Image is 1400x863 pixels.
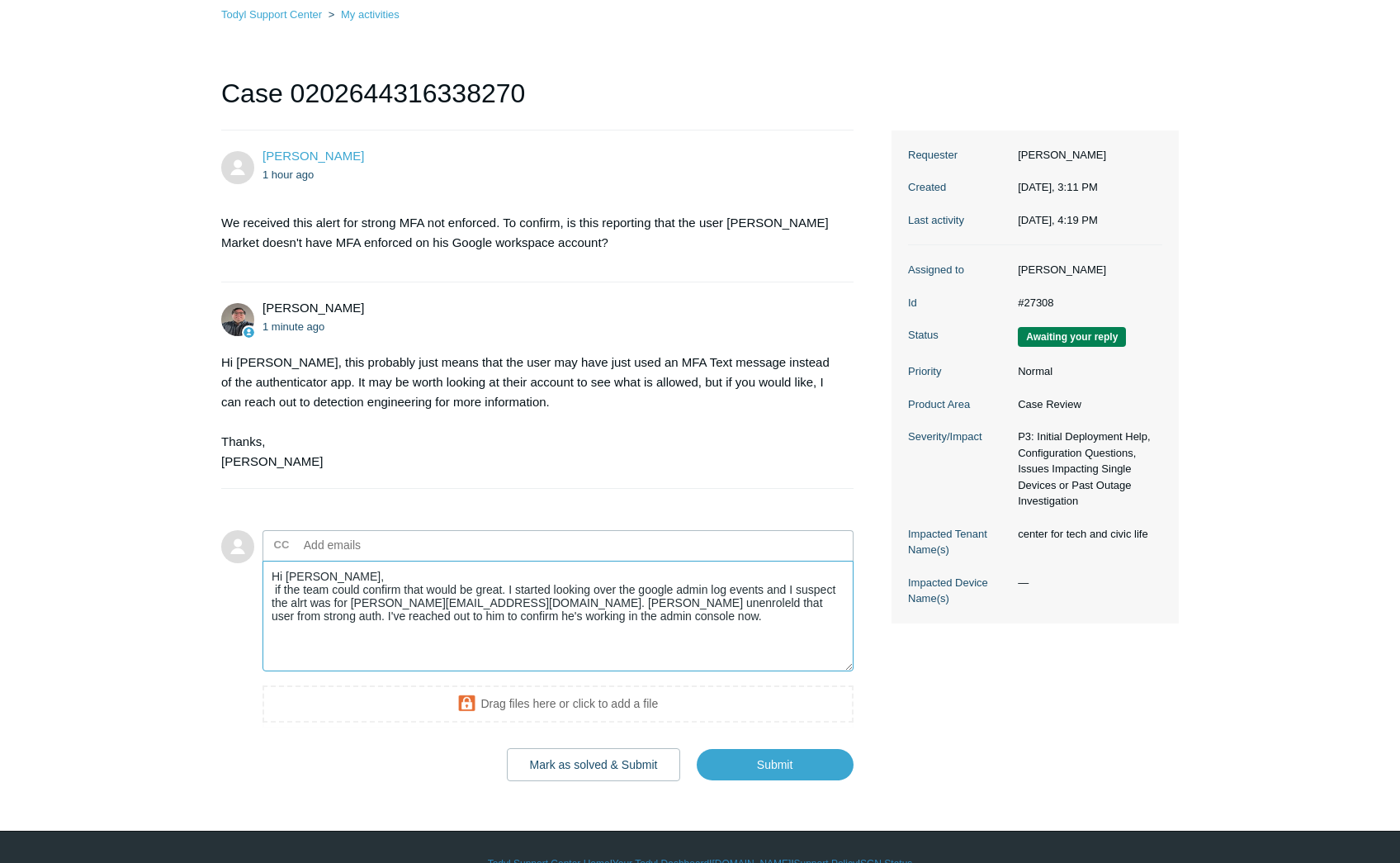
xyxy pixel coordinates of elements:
dd: P3: Initial Deployment Help, Configuration Questions, Issues Impacting Single Devices or Past Out... [1010,429,1162,510]
dt: Priority [908,363,1010,380]
button: Mark as solved & Submit [507,748,681,781]
dt: Created [908,179,1010,196]
label: CC [274,533,290,557]
dd: [PERSON_NAME] [1010,147,1162,164]
span: Matt Robinson [262,301,364,315]
dd: [PERSON_NAME] [1010,262,1162,278]
time: 08/11/2025, 16:19 [1018,214,1098,226]
dt: Severity/Impact [908,429,1010,445]
span: Chris Hryszko [262,149,364,163]
dt: Product Area [908,396,1010,413]
input: Add emails [297,533,475,557]
dd: Normal [1010,363,1162,380]
dt: Id [908,295,1010,311]
a: Todyl Support Center [221,8,322,21]
a: [PERSON_NAME] [262,149,364,163]
time: 08/11/2025, 15:11 [1018,181,1098,193]
time: 08/11/2025, 16:19 [262,320,324,333]
dd: Case Review [1010,396,1162,413]
input: Submit [697,749,854,780]
dd: — [1010,575,1162,591]
dt: Impacted Tenant Name(s) [908,526,1010,558]
time: 08/11/2025, 15:11 [262,168,314,181]
textarea: Add your reply [262,561,854,672]
dt: Assigned to [908,262,1010,278]
dt: Status [908,327,1010,344]
li: My activities [325,8,400,21]
dd: #27308 [1010,295,1162,311]
dt: Impacted Device Name(s) [908,575,1010,607]
dt: Last activity [908,212,1010,229]
dt: Requester [908,147,1010,164]
dd: center for tech and civic life [1010,526,1162,543]
a: My activities [341,8,400,21]
div: Hi [PERSON_NAME], this probably just means that the user may have just used an MFA Text message i... [221,353,837,472]
span: We are waiting for you to respond [1018,327,1126,347]
h1: Case 0202644316338270 [221,73,854,130]
p: We received this alert for strong MFA not enforced. To confirm, is this reporting that the user [... [221,213,837,253]
li: Todyl Support Center [221,8,325,21]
